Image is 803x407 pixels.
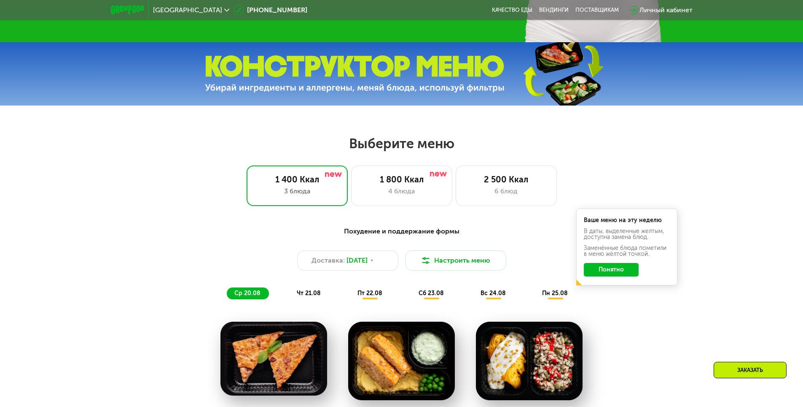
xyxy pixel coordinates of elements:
[465,174,548,185] div: 2 500 Ккал
[234,5,307,15] a: [PHONE_NUMBER]
[419,290,444,297] span: сб 23.08
[297,290,321,297] span: чт 21.08
[312,255,345,266] span: Доставка:
[584,263,639,277] button: Понятно
[152,226,651,237] div: Похудение и поддержание формы
[575,7,619,14] div: поставщикам
[542,290,568,297] span: пн 25.08
[357,290,382,297] span: пт 22.08
[153,7,222,14] span: [GEOGRAPHIC_DATA]
[255,186,339,196] div: 3 блюда
[234,290,261,297] span: ср 20.08
[27,135,776,152] h2: Выберите меню
[492,7,532,14] a: Качество еды
[584,228,670,240] div: В даты, выделенные желтым, доступна замена блюд.
[255,174,339,185] div: 1 400 Ккал
[346,255,368,266] span: [DATE]
[360,186,443,196] div: 4 блюда
[584,217,670,223] div: Ваше меню на эту неделю
[465,186,548,196] div: 6 блюд
[539,7,569,14] a: Вендинги
[405,250,506,271] button: Настроить меню
[360,174,443,185] div: 1 800 Ккал
[584,245,670,257] div: Заменённые блюда пометили в меню жёлтой точкой.
[714,362,787,378] div: Заказать
[639,5,693,15] div: Личный кабинет
[481,290,506,297] span: вс 24.08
